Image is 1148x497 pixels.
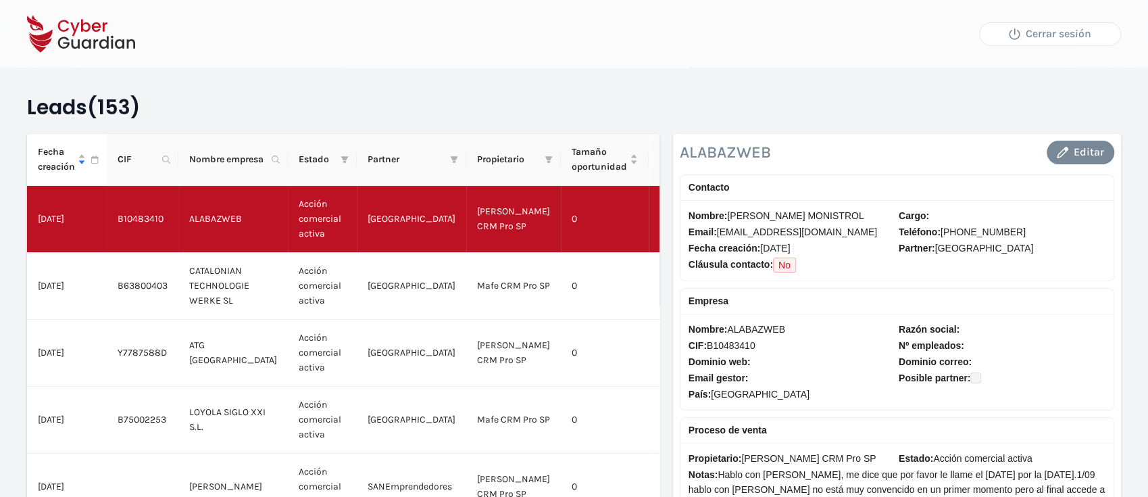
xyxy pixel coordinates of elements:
td: Y7787588D [107,320,178,387]
span: Acción comercial activa [899,451,1105,466]
span: filter [450,156,458,164]
span: [GEOGRAPHIC_DATA] [689,387,895,402]
strong: Posible partner: [899,373,971,383]
span: [DATE] [38,347,64,358]
div: Empresa [689,293,1105,308]
span: filter [341,156,349,164]
span: CIF [118,152,157,167]
td: CATALONIAN TECHNOLOGIE WERKE SL [178,253,288,320]
span: filter [545,156,553,164]
span: [PERSON_NAME] MONISTROL [689,208,895,223]
td: LOYOLA SIGLO XXI S.L. [178,387,288,454]
td: Acción comercial activa [288,253,357,320]
span: Propietario [477,152,539,167]
td: [GEOGRAPHIC_DATA] [357,253,466,320]
span: [DATE] [38,213,64,224]
strong: Nº empleados: [899,340,964,351]
span: filter [338,149,351,170]
strong: Dominio correo: [899,356,972,367]
span: [PHONE_NUMBER] [899,224,1105,239]
strong: Notas: [689,469,718,480]
th: Posible partner [649,134,702,186]
strong: Partner: [899,243,935,254]
td: Acción comercial activa [288,186,357,253]
strong: Teléfono: [899,227,941,237]
td: ALABAZWEB [178,186,288,253]
span: Partner [368,152,445,167]
span: No [659,414,672,425]
span: Sí [659,280,668,291]
span: Tamaño oportunidad [572,145,627,174]
span: [DATE] [38,481,64,492]
strong: Estado: [899,453,933,464]
strong: CIF: [689,340,707,351]
span: filter [542,149,555,170]
span: [DATE] [38,414,64,425]
td: B10483410 [107,186,178,253]
div: Proceso de venta [689,423,1105,437]
div: Editar [1057,144,1104,160]
span: [PERSON_NAME] CRM Pro SP [689,451,895,466]
span: filter [447,149,461,170]
span: B10483410 [689,338,895,353]
span: [DATE] [38,280,64,291]
span: Estado [299,152,335,167]
strong: Fecha creación: [689,243,761,254]
td: ATG [GEOGRAPHIC_DATA] [178,320,288,387]
strong: Cláusula contacto: [689,259,773,270]
td: B75002253 [107,387,178,454]
span: [GEOGRAPHIC_DATA] [899,241,1105,256]
strong: Nombre: [689,324,728,335]
td: Acción comercial activa [288,387,357,454]
span: No [659,347,672,358]
strong: País: [689,389,711,400]
button: Editar [1047,141,1114,164]
strong: Email gestor: [689,373,749,383]
td: [PERSON_NAME] CRM Pro SP [466,320,561,387]
td: 0 [561,320,649,387]
td: [GEOGRAPHIC_DATA] [357,186,466,253]
span: [DATE] [689,241,895,256]
button: Cerrar sesión [979,22,1121,46]
td: B63800403 [107,253,178,320]
td: [PERSON_NAME] CRM Pro SP [466,186,561,253]
h3: ALABAZWEB [680,142,771,162]
th: Tamaño oportunidad [561,134,649,186]
div: Contacto [689,180,1105,195]
td: [GEOGRAPHIC_DATA] [357,387,466,454]
strong: Cargo: [899,210,929,221]
strong: Razón social: [899,324,959,335]
span: No [659,481,672,492]
strong: Dominio web: [689,356,751,367]
div: Cerrar sesión [990,26,1110,42]
td: Mafe CRM Pro SP [466,387,561,454]
th: Fecha creación [27,134,107,186]
span: Nombre empresa [189,152,266,167]
span: No [659,213,672,224]
strong: Propietario: [689,453,742,464]
td: 0 [561,387,649,454]
td: Acción comercial activa [288,320,357,387]
strong: Nombre: [689,210,728,221]
span: [EMAIL_ADDRESS][DOMAIN_NAME] [689,224,895,239]
td: Mafe CRM Pro SP [466,253,561,320]
td: [GEOGRAPHIC_DATA] [357,320,466,387]
td: 0 [561,186,649,253]
span: Fecha creación [38,145,75,174]
span: No [773,258,796,273]
td: 0 [561,253,649,320]
strong: Email: [689,227,717,237]
span: ALABAZWEB [689,322,895,337]
h2: Leads (153) [27,95,1121,120]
